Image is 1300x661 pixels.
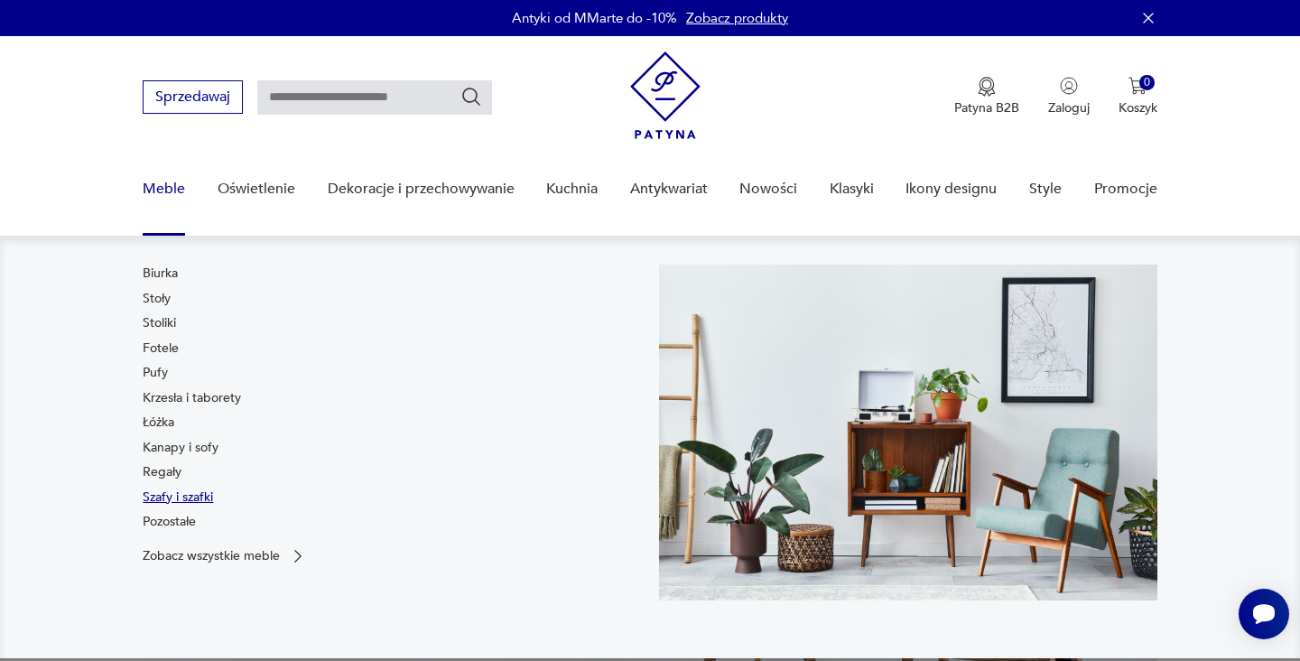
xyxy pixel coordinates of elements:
[143,547,307,565] a: Zobacz wszystkie meble
[1029,154,1062,224] a: Style
[143,414,174,432] a: Łóżka
[143,265,178,283] a: Biurka
[143,389,241,407] a: Krzesła i taborety
[1048,99,1090,116] p: Zaloguj
[143,439,218,457] a: Kanapy i sofy
[143,489,213,507] a: Szafy i szafki
[1119,99,1157,116] p: Koszyk
[905,154,997,224] a: Ikony designu
[686,9,788,27] a: Zobacz produkty
[143,290,171,308] a: Stoły
[143,314,176,332] a: Stoliki
[1048,77,1090,116] button: Zaloguj
[512,9,677,27] p: Antyki od MMarte do -10%
[954,99,1019,116] p: Patyna B2B
[143,463,181,481] a: Regały
[546,154,598,224] a: Kuchnia
[954,77,1019,116] button: Patyna B2B
[328,154,515,224] a: Dekoracje i przechowywanie
[218,154,295,224] a: Oświetlenie
[143,550,280,562] p: Zobacz wszystkie meble
[659,265,1157,600] img: 969d9116629659dbb0bd4e745da535dc.jpg
[143,80,243,114] button: Sprzedawaj
[460,86,482,107] button: Szukaj
[143,513,196,531] a: Pozostałe
[978,77,996,97] img: Ikona medalu
[143,364,168,382] a: Pufy
[143,340,179,358] a: Fotele
[739,154,797,224] a: Nowości
[1239,589,1289,639] iframe: Smartsupp widget button
[1139,75,1155,90] div: 0
[954,77,1019,116] a: Ikona medaluPatyna B2B
[143,154,185,224] a: Meble
[630,154,708,224] a: Antykwariat
[830,154,874,224] a: Klasyki
[143,92,243,105] a: Sprzedawaj
[1119,77,1157,116] button: 0Koszyk
[1128,77,1147,95] img: Ikona koszyka
[1094,154,1157,224] a: Promocje
[1060,77,1078,95] img: Ikonka użytkownika
[630,51,701,139] img: Patyna - sklep z meblami i dekoracjami vintage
